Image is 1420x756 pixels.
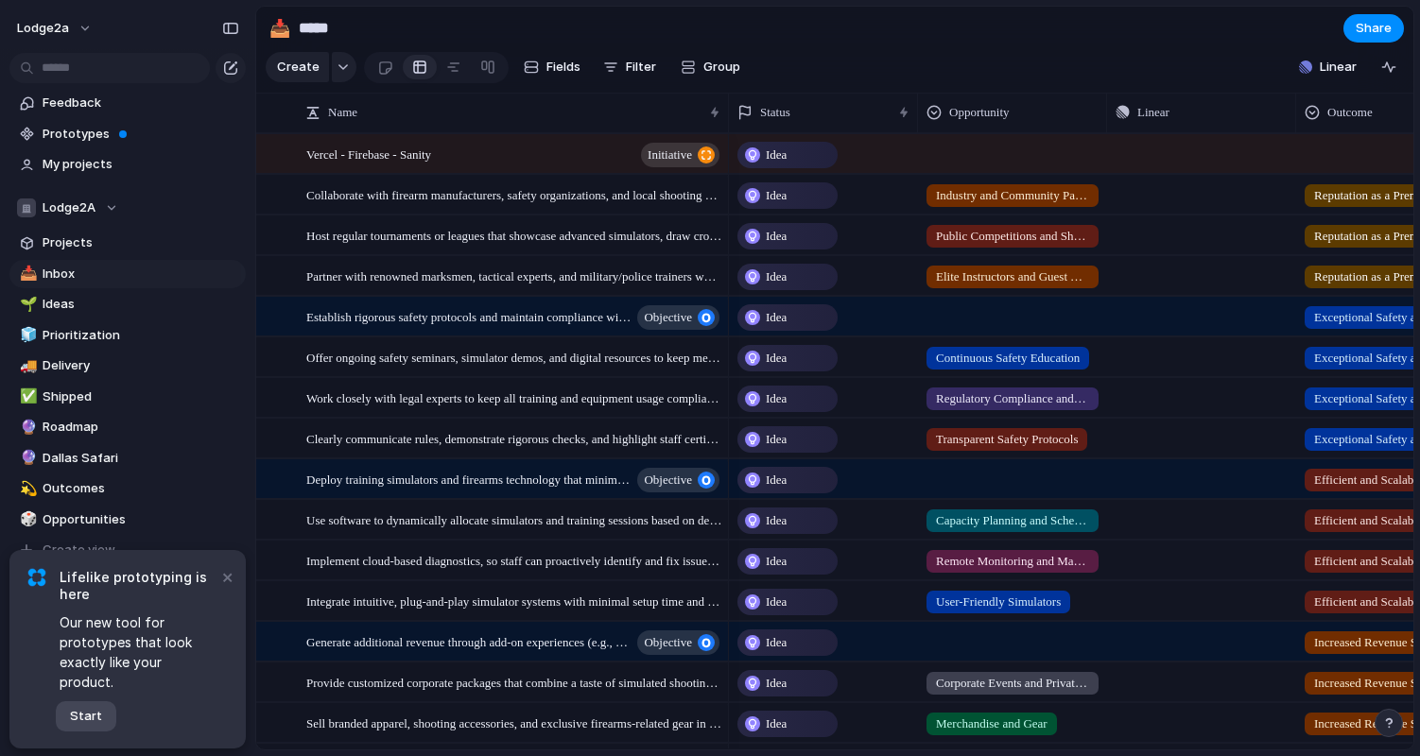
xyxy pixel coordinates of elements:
a: Feedback [9,89,246,117]
button: 📥 [265,13,295,43]
span: Generate additional revenue through add-on experiences (e.g., advanced training modules, exclusiv... [306,630,632,652]
a: 🌱Ideas [9,290,246,318]
span: Host regular tournaments or leagues that showcase advanced simulators, draw crowds, and create bu... [306,224,722,246]
span: objective [644,304,692,331]
span: objective [644,629,692,656]
span: Group [703,58,740,77]
button: Lodge2A [9,194,246,222]
div: 🔮Dallas Safari [9,444,246,472]
span: Lifelike prototyping is here [60,569,217,603]
span: Implement cloud-based diagnostics, so staff can proactively identify and fix issues, reducing rep... [306,549,722,571]
button: Linear [1291,53,1364,81]
span: Ideas [43,295,239,314]
span: Idea [766,308,787,327]
span: lodge2a [17,19,69,38]
button: 💫 [17,479,36,498]
span: Idea [766,593,787,611]
button: lodge2a [9,13,102,43]
div: 🔮 [20,417,33,438]
button: Create view [9,536,246,564]
button: Fields [516,52,588,82]
button: objective [637,630,719,655]
span: Idea [766,430,787,449]
span: Name [328,103,357,122]
button: objective [637,468,719,492]
button: Group [671,52,750,82]
a: 🔮Roadmap [9,413,246,441]
button: 🧊 [17,326,36,345]
span: Idea [766,674,787,693]
a: 🧊Prioritization [9,321,246,350]
span: Establish rigorous safety protocols and maintain compliance with all firearms regulations to prot... [306,305,632,327]
span: Start [70,707,102,726]
span: Idea [766,186,787,205]
span: Prototypes [43,125,239,144]
button: 🔮 [17,418,36,437]
button: 📥 [17,265,36,283]
button: Share [1343,14,1404,43]
button: ✅ [17,387,36,406]
span: Idea [766,552,787,571]
span: Remote Monitoring and Maintenance [936,552,1089,571]
div: 🌱 [20,294,33,316]
span: Deploy training simulators and firearms technology that minimize maintenance costs and downtime, ... [306,468,632,490]
span: Roadmap [43,418,239,437]
a: 💫Outcomes [9,474,246,503]
button: Create [266,52,329,82]
a: My projects [9,150,246,179]
span: Opportunities [43,510,239,529]
button: initiative [641,143,719,167]
span: Provide customized corporate packages that combine a taste of simulated shooting with catered din... [306,671,722,693]
a: 📥Inbox [9,260,246,288]
span: Public Competitions and Showcases [936,227,1089,246]
div: 📥 [20,263,33,284]
div: 🔮 [20,447,33,469]
button: Start [56,701,116,731]
div: 🚚 [20,355,33,377]
span: Transparent Safety Protocols [936,430,1078,449]
span: Idea [766,227,787,246]
a: ✅Shipped [9,383,246,411]
span: Vercel - Firebase - Sanity [306,143,431,164]
span: Create [277,58,320,77]
span: Our new tool for prototypes that look exactly like your product. [60,612,217,692]
span: initiative [648,142,692,168]
span: Partner with renowned marksmen, tactical experts, and military/police trainers who can host exclu... [306,265,722,286]
button: 🌱 [17,295,36,314]
span: Sell branded apparel, shooting accessories, and exclusive firearms-related gear in a pro shop or ... [306,712,722,733]
span: Feedback [43,94,239,112]
span: Dallas Safari [43,449,239,468]
span: Integrate intuitive, plug-and-play simulator systems with minimal setup time and user-friendly in... [306,590,722,611]
span: Status [760,103,790,122]
span: Idea [766,511,787,530]
span: Regulatory Compliance and Certification [936,389,1089,408]
div: 💫 [20,478,33,500]
span: Idea [766,633,787,652]
a: Prototypes [9,120,246,148]
a: 🚚Delivery [9,352,246,380]
span: Work closely with legal experts to keep all training and equipment usage compliant with federal, ... [306,387,722,408]
span: Capacity Planning and Scheduling [936,511,1089,530]
span: Delivery [43,356,239,375]
span: Merchandise and Gear [936,714,1048,733]
span: Outcomes [43,479,239,498]
div: 🎲 [20,508,33,530]
span: Clearly communicate rules, demonstrate rigorous checks, and highlight staff certifications to boo... [306,427,722,449]
div: ✅ [20,386,33,407]
span: Projects [43,233,239,252]
button: 🚚 [17,356,36,375]
span: objective [644,467,692,493]
span: Shipped [43,387,239,406]
span: Opportunity [949,103,1010,122]
div: 📥 [269,15,290,41]
span: Idea [766,714,787,733]
div: 🎲Opportunities [9,506,246,534]
span: Idea [766,349,787,368]
div: 🧊 [20,324,33,346]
